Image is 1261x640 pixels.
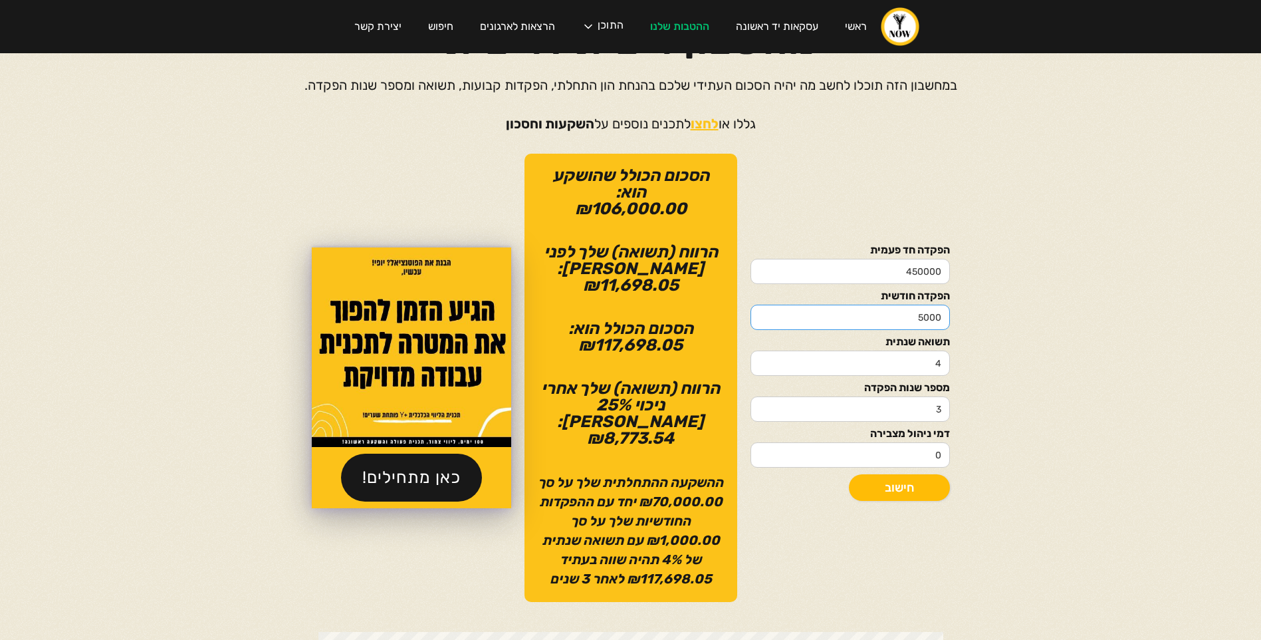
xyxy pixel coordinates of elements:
[304,76,957,134] p: במחשבון הזה תוכלו לחשב מה יהיה הסכום העתידי שלכם בהנחת הון התחלתי, הפקדות קבועות, תשואה ומספר שנו...
[637,8,723,45] a: ההטבות שלנו
[506,116,594,132] strong: השקעות וחסכון
[750,245,950,468] form: Email Form
[538,167,724,217] div: הסכום הכולל שהושקע הוא: ₪
[880,7,920,47] a: home
[723,8,832,45] a: עסקאות יד ראשונה
[341,454,482,502] a: כאן מתחילים!
[750,305,950,330] input: 1,000
[603,428,674,448] strong: 8,773.54
[750,291,950,301] label: הפקדה חודשית
[538,473,724,589] p: ההשקעה ההתחלתית שלך על סך ₪70,000.00 יחד עם ההפקדות החודשיות שלך על סך ₪1,000.00 עם תשואה שנתית ש...
[750,397,950,422] input: 20
[832,8,880,45] a: ראשי
[341,8,415,45] a: יצירת קשר
[750,383,950,393] label: מספר שנות הפקדה
[467,8,568,45] a: הרצאות לארגונים
[750,442,950,468] input: 0.8%
[750,245,950,255] label: הפקדה חד פעמית
[415,8,467,45] a: חיפוש
[591,199,687,218] strong: 106,000.00
[598,20,624,33] div: התוכן
[750,428,950,439] label: דמי ניהול מצבירה
[849,474,950,501] a: חישוב
[538,243,724,293] div: הרווח (תשואה) שלך לפני [PERSON_NAME]: ₪
[750,259,950,284] input: 100,000
[568,7,637,47] div: התוכן
[750,351,950,376] input: 7%
[538,380,724,446] div: הרווח (תשואה) שלך אחרי ניכוי 25% [PERSON_NAME]: ₪
[538,320,724,353] div: הסכום הכולל הוא: ₪
[594,335,683,355] strong: 117,698.05
[691,116,719,132] a: לחצו
[750,337,950,347] label: תשואה שנתית
[599,275,679,295] strong: 11,698.05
